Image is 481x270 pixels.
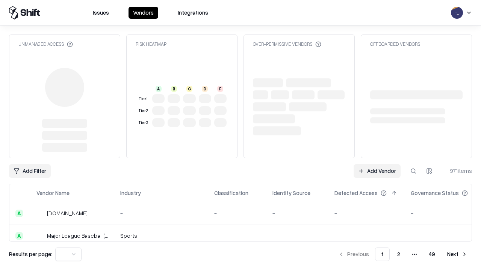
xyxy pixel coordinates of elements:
[442,167,472,175] div: 971 items
[36,189,70,197] div: Vendor Name
[272,209,322,217] div: -
[334,247,472,261] nav: pagination
[214,189,248,197] div: Classification
[423,247,441,261] button: 49
[136,41,166,47] div: Risk Heatmap
[272,189,310,197] div: Identity Source
[15,210,23,217] div: A
[354,164,401,178] a: Add Vendor
[47,209,88,217] div: [DOMAIN_NAME]
[137,108,149,114] div: Tier 2
[214,209,260,217] div: -
[15,232,23,240] div: A
[156,86,162,92] div: A
[120,232,202,240] div: Sports
[272,232,322,240] div: -
[47,232,108,240] div: Major League Baseball (MLB)
[120,209,202,217] div: -
[411,189,459,197] div: Governance Status
[36,210,44,217] img: pathfactory.com
[370,41,420,47] div: Offboarded Vendors
[36,232,44,240] img: Major League Baseball (MLB)
[9,164,51,178] button: Add Filter
[334,232,399,240] div: -
[375,247,390,261] button: 1
[137,120,149,126] div: Tier 3
[9,250,52,258] p: Results per page:
[411,232,480,240] div: -
[120,189,141,197] div: Industry
[443,247,472,261] button: Next
[173,7,213,19] button: Integrations
[202,86,208,92] div: D
[137,96,149,102] div: Tier 1
[411,209,480,217] div: -
[88,7,113,19] button: Issues
[214,232,260,240] div: -
[334,189,378,197] div: Detected Access
[334,209,399,217] div: -
[253,41,321,47] div: Over-Permissive Vendors
[18,41,73,47] div: Unmanaged Access
[171,86,177,92] div: B
[391,247,406,261] button: 2
[186,86,192,92] div: C
[129,7,158,19] button: Vendors
[217,86,223,92] div: F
